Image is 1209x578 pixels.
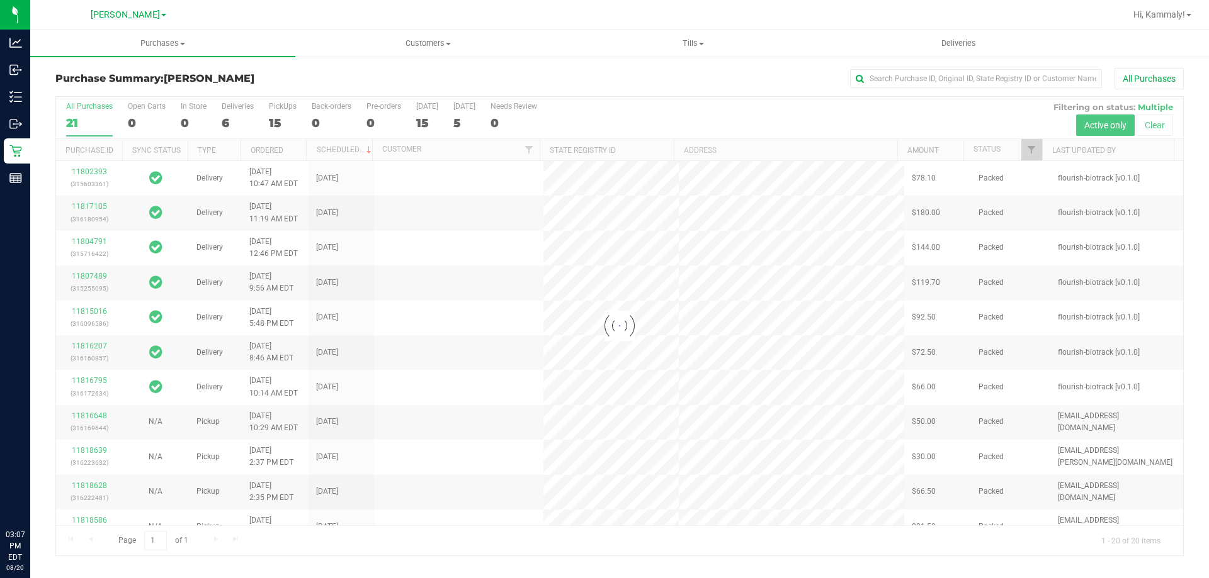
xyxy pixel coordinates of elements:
iframe: Resource center [13,477,50,515]
inline-svg: Inventory [9,91,22,103]
span: [PERSON_NAME] [91,9,160,20]
p: 08/20 [6,563,25,572]
a: Tills [560,30,826,57]
inline-svg: Retail [9,145,22,157]
span: Deliveries [924,38,993,49]
inline-svg: Outbound [9,118,22,130]
p: 03:07 PM EDT [6,529,25,563]
inline-svg: Analytics [9,36,22,49]
input: Search Purchase ID, Original ID, State Registry ID or Customer Name... [850,69,1102,88]
span: Tills [561,38,825,49]
span: Purchases [30,38,295,49]
button: All Purchases [1115,68,1184,89]
span: Hi, Kammaly! [1133,9,1185,19]
a: Deliveries [826,30,1091,57]
h3: Purchase Summary: [55,73,431,84]
inline-svg: Inbound [9,64,22,76]
span: Customers [296,38,560,49]
a: Purchases [30,30,295,57]
span: [PERSON_NAME] [164,72,254,84]
a: Customers [295,30,560,57]
inline-svg: Reports [9,172,22,184]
